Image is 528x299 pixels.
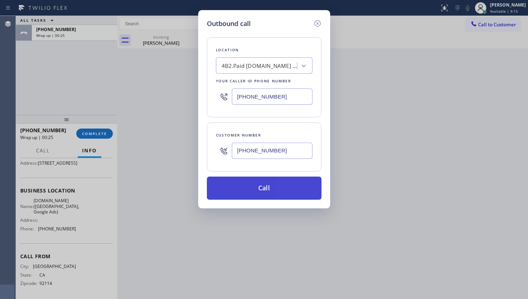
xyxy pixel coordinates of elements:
button: Call [207,177,322,200]
div: Location [216,46,312,54]
div: Your caller id phone number [216,77,312,85]
div: Customer number [216,131,312,139]
input: (123) 456-7890 [232,88,312,105]
div: 4B2.Paid [DOMAIN_NAME] ([GEOGRAPHIC_DATA], Google Ads) [222,62,298,70]
input: (123) 456-7890 [232,143,312,159]
h5: Outbound call [207,19,251,29]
